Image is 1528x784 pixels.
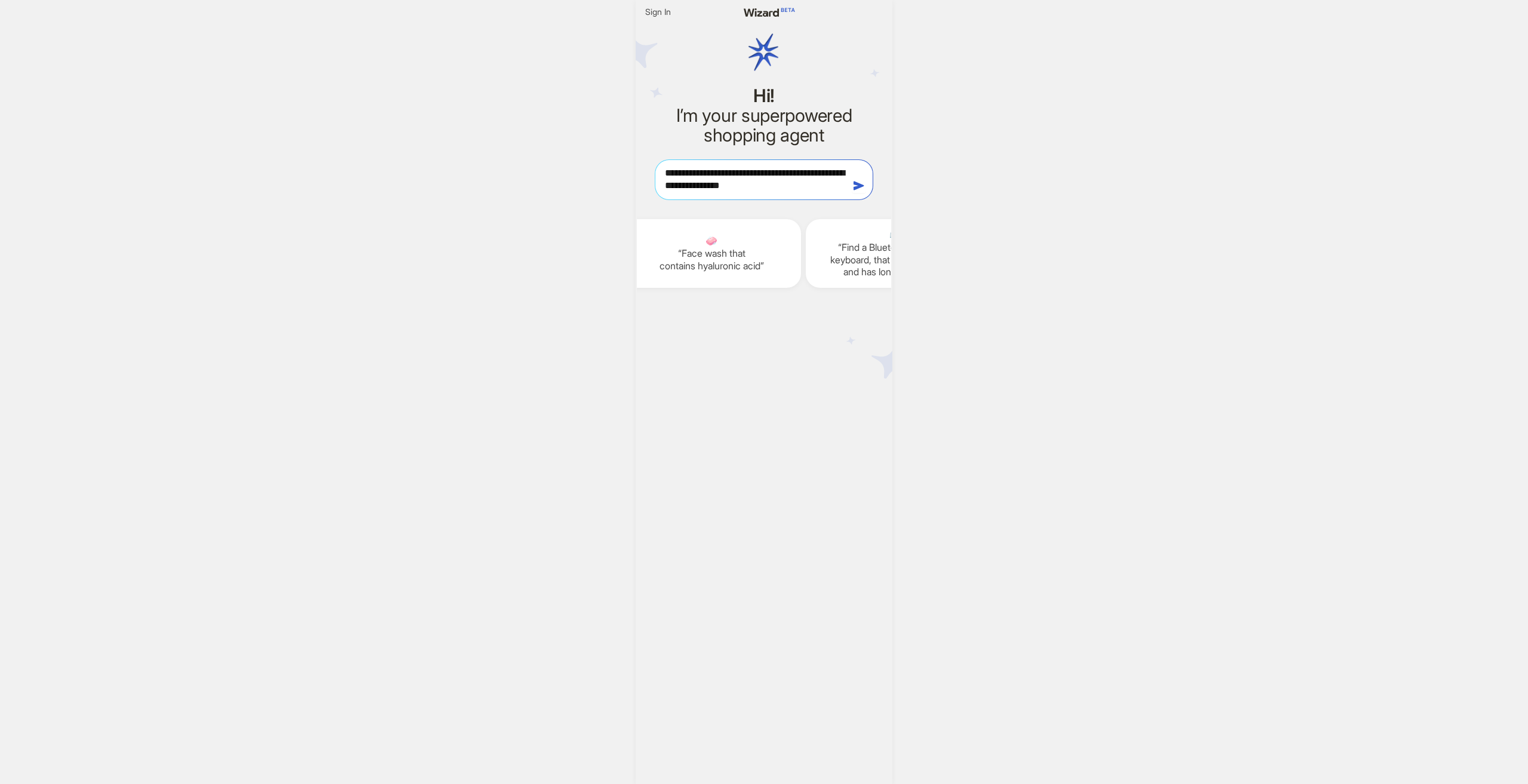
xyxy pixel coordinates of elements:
h2: I’m your superpowered shopping agent [655,106,873,145]
div: ⌨️Find a Bluetooth computer keyboard, that is quiet, durable, and has long battery life. [806,219,985,288]
q: Face wash that contains hyaluronic acid [631,247,791,272]
button: Sign In [640,5,676,19]
h1: Hi! [655,86,873,106]
img: wizard logo [728,5,800,100]
span: 🧼 [631,235,791,247]
span: ⌨️ [815,229,975,241]
div: 🧼Face wash that contains hyaluronic acid [622,219,801,288]
q: Find a Bluetooth computer keyboard, that is quiet, durable, and has long battery life. [815,241,975,278]
span: Sign In [645,7,671,17]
